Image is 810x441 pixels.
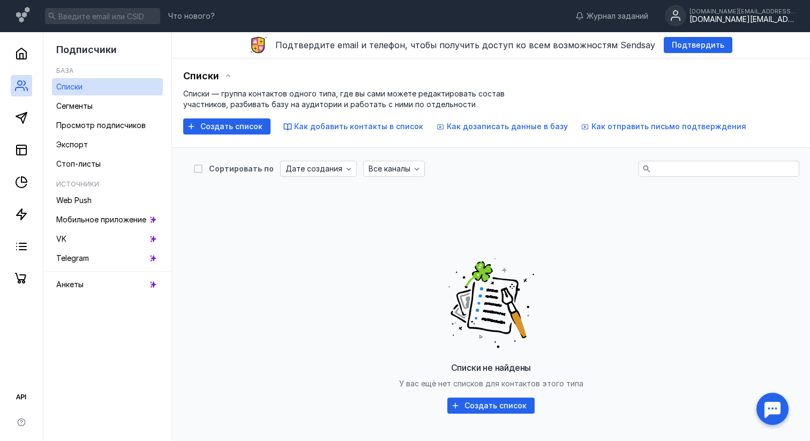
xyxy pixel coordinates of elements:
[56,44,117,55] span: Подписчики
[451,362,531,373] span: Списки не найдены
[52,98,163,115] a: Сегменты
[183,70,220,82] span: Списки
[447,398,535,414] button: Создать список
[369,165,410,174] span: Все каналы
[56,234,66,243] span: VK
[52,155,163,173] a: Стоп-листы
[56,82,82,91] span: Списки
[591,122,746,131] span: Как отправить письмо подтверждения
[52,78,163,95] a: Списки
[587,11,648,21] span: Журнал заданий
[56,121,146,130] span: Просмотр подписчиков
[183,118,271,134] button: Создать список
[200,122,262,131] span: Создать список
[581,121,746,132] button: Как отправить письмо подтверждения
[464,401,527,410] span: Создать список
[294,122,423,131] span: Как добавить контакты в список
[52,136,163,153] a: Экспорт
[664,37,732,53] button: Подтвердить
[56,159,101,168] span: Стоп-листы
[56,140,88,149] span: Экспорт
[183,89,505,109] span: Списки — группа контактов одного типа, где вы сами можете редактировать состав участников, разбив...
[689,8,797,14] div: [DOMAIN_NAME][EMAIL_ADDRESS][DOMAIN_NAME]
[56,253,89,263] span: Telegram
[399,379,583,388] span: У вас ещё нет списков для контактов этого типа
[52,250,163,267] a: Telegram
[52,276,163,293] a: Анкеты
[283,121,423,132] button: Как добавить контакты в список
[52,211,163,228] a: Мобильное приложение
[280,161,357,177] button: Дате создания
[56,196,92,205] span: Web Push
[363,161,425,177] button: Все каналы
[56,66,73,74] h5: База
[286,165,342,174] span: Дате создания
[275,40,655,50] span: Подтвердите email и телефон, чтобы получить доступ ко всем возможностям Sendsay
[672,41,724,50] span: Подтвердить
[56,280,84,289] span: Анкеты
[447,122,568,131] span: Как дозаписать данные в базу
[52,230,163,248] a: VK
[168,12,215,20] span: Что нового?
[45,8,160,24] input: Введите email или CSID
[163,12,220,20] a: Что нового?
[56,215,146,224] span: Мобильное приложение
[689,15,797,24] div: [DOMAIN_NAME][EMAIL_ADDRESS][DOMAIN_NAME]
[52,117,163,134] a: Просмотр подписчиков
[56,101,93,110] span: Сегменты
[570,11,654,21] a: Журнал заданий
[209,165,274,173] div: Сортировать по
[56,180,99,188] h5: Источники
[436,121,568,132] button: Как дозаписать данные в базу
[52,192,163,209] a: Web Push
